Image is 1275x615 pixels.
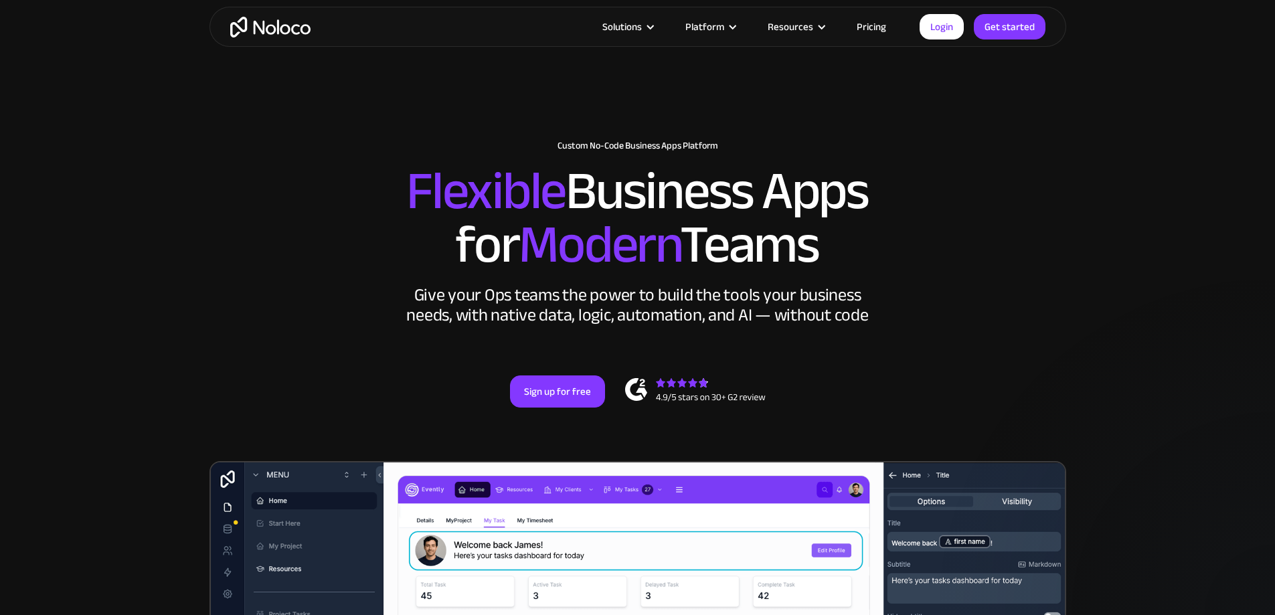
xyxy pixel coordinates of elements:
a: Login [920,14,964,39]
div: Resources [768,18,813,35]
a: Get started [974,14,1045,39]
span: Modern [519,195,680,294]
div: Resources [751,18,840,35]
div: Solutions [602,18,642,35]
div: Give your Ops teams the power to build the tools your business needs, with native data, logic, au... [404,285,872,325]
a: Sign up for free [510,375,605,408]
a: Pricing [840,18,903,35]
div: Solutions [586,18,669,35]
h1: Custom No-Code Business Apps Platform [223,141,1053,151]
div: Platform [669,18,751,35]
a: home [230,17,311,37]
span: Flexible [406,141,566,241]
div: Platform [685,18,724,35]
h2: Business Apps for Teams [223,165,1053,272]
